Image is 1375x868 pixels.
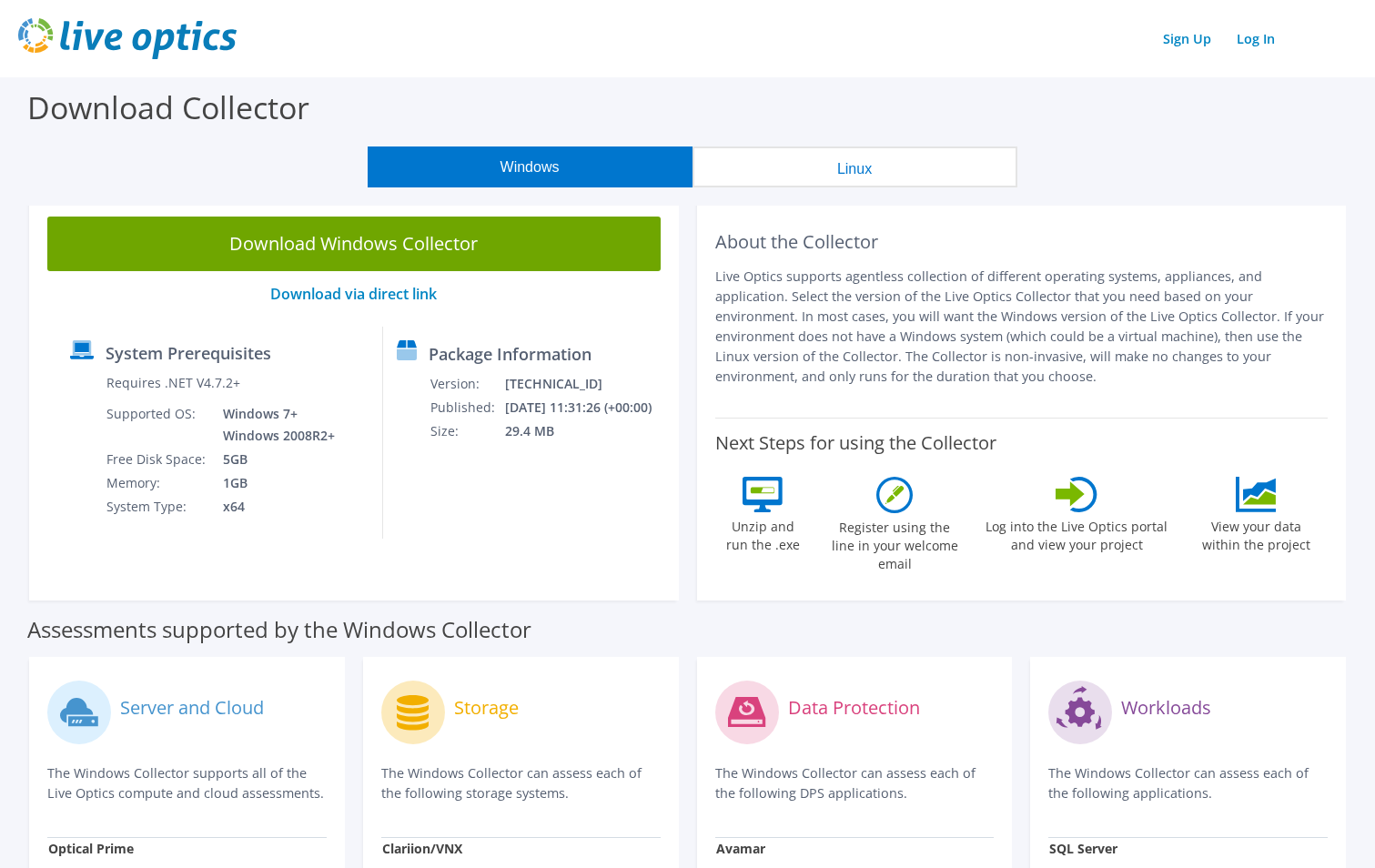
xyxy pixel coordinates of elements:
label: Data Protection [788,699,920,717]
a: Download via direct link [270,284,437,304]
img: live_optics_svg.svg [18,18,237,59]
td: Free Disk Space: [106,448,209,471]
td: 5GB [209,448,339,471]
label: Log into the Live Optics portal and view your project [985,512,1168,554]
label: Unzip and run the .exe [721,512,804,554]
p: Live Optics supports agentless collection of different operating systems, appliances, and applica... [715,267,1329,387]
label: Requires .NET V4.7.2+ [106,374,240,392]
td: [DATE] 11:31:26 (+00:00) [504,396,670,419]
label: Storage [454,699,519,717]
label: Assessments supported by the Windows Collector [27,621,531,639]
td: Version: [430,372,504,396]
label: Server and Cloud [120,699,264,717]
p: The Windows Collector supports all of the Live Optics compute and cloud assessments. [47,763,327,803]
td: System Type: [106,495,209,519]
p: The Windows Collector can assess each of the following DPS applications. [715,763,995,803]
label: Package Information [429,345,591,363]
a: Sign Up [1154,25,1220,52]
label: System Prerequisites [106,344,271,362]
a: Download Windows Collector [47,217,661,271]
h2: About the Collector [715,231,1329,253]
td: Supported OS: [106,402,209,448]
td: 29.4 MB [504,419,670,443]
label: Next Steps for using the Collector [715,432,996,454]
td: Windows 7+ Windows 2008R2+ [209,402,339,448]
strong: Avamar [716,840,765,857]
td: Published: [430,396,504,419]
td: [TECHNICAL_ID] [504,372,670,396]
label: View your data within the project [1190,512,1321,554]
a: Log In [1228,25,1284,52]
td: Memory: [106,471,209,495]
button: Windows [368,146,693,187]
label: Register using the line in your welcome email [826,513,963,573]
label: Workloads [1121,699,1211,717]
td: 1GB [209,471,339,495]
label: Download Collector [27,86,309,128]
strong: Optical Prime [48,840,134,857]
p: The Windows Collector can assess each of the following storage systems. [381,763,661,803]
td: x64 [209,495,339,519]
strong: Clariion/VNX [382,840,462,857]
td: Size: [430,419,504,443]
button: Linux [693,146,1017,187]
p: The Windows Collector can assess each of the following applications. [1048,763,1328,803]
strong: SQL Server [1049,840,1117,857]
